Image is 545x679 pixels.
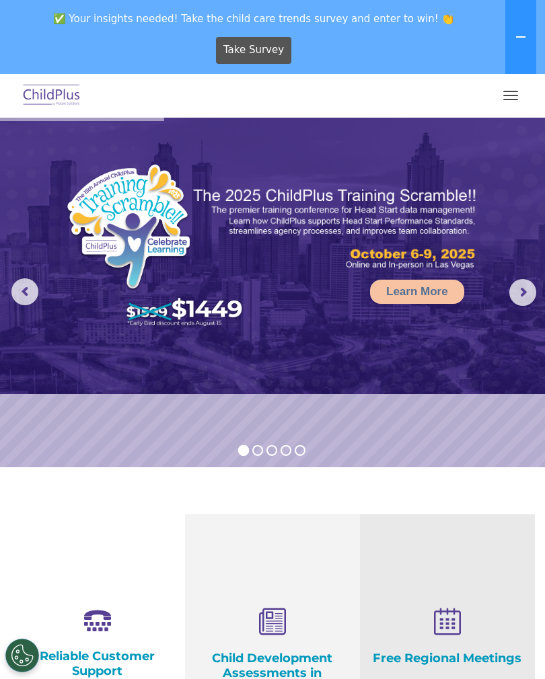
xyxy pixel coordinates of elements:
span: ✅ Your insights needed! Take the child care trends survey and enter to win! 👏 [5,5,503,32]
h4: Reliable Customer Support [20,649,175,678]
a: Learn More [370,280,464,304]
a: Take Survey [216,37,292,64]
iframe: Chat Widget [318,534,545,679]
img: ChildPlus by Procare Solutions [20,80,83,112]
span: Take Survey [223,38,284,62]
button: Cookies Settings [5,639,39,672]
